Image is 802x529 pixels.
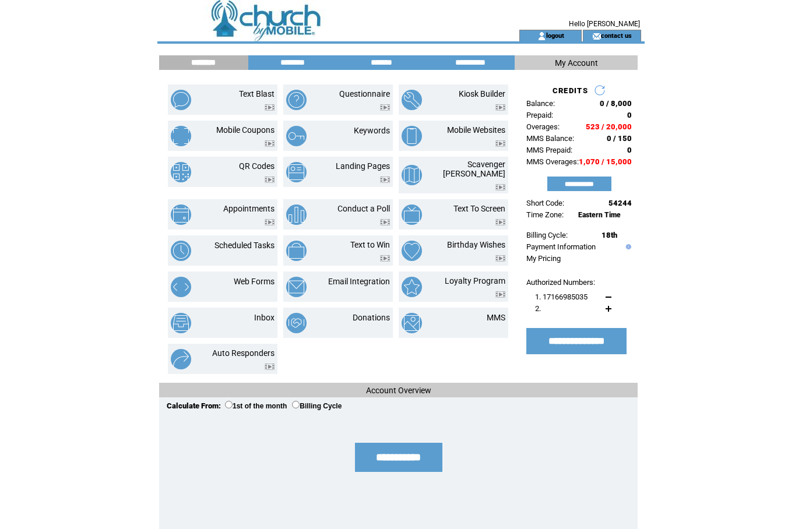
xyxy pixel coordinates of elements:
[459,89,505,98] a: Kiosk Builder
[535,292,588,301] span: 1. 17166985035
[546,31,564,39] a: logout
[553,86,588,95] span: CREDITS
[495,255,505,262] img: video.png
[265,364,275,370] img: video.png
[526,242,596,251] a: Payment Information
[380,255,390,262] img: video.png
[526,210,564,219] span: Time Zone:
[445,276,505,285] a: Loyalty Program
[526,111,553,119] span: Prepaid:
[223,204,275,213] a: Appointments
[380,104,390,111] img: video.png
[380,219,390,225] img: video.png
[535,304,541,313] span: 2.
[495,291,505,298] img: video.png
[526,278,595,287] span: Authorized Numbers:
[353,313,390,322] a: Donations
[447,125,505,135] a: Mobile Websites
[337,204,390,213] a: Conduct a Poll
[286,126,307,146] img: keywords.png
[607,134,632,143] span: 0 / 150
[212,348,275,358] a: Auto Responders
[214,241,275,250] a: Scheduled Tasks
[592,31,601,41] img: contact_us_icon.gif
[339,89,390,98] a: Questionnaire
[495,184,505,191] img: video.png
[265,219,275,225] img: video.png
[380,177,390,183] img: video.png
[495,219,505,225] img: video.png
[402,313,422,333] img: mms.png
[286,241,307,261] img: text-to-win.png
[569,20,640,28] span: Hello [PERSON_NAME]
[336,161,390,171] a: Landing Pages
[526,146,572,154] span: MMS Prepaid:
[578,211,621,219] span: Eastern Time
[265,104,275,111] img: video.png
[579,157,632,166] span: 1,070 / 15,000
[526,157,579,166] span: MMS Overages:
[627,111,632,119] span: 0
[447,240,505,249] a: Birthday Wishes
[171,126,191,146] img: mobile-coupons.png
[328,277,390,286] a: Email Integration
[601,31,632,39] a: contact us
[254,313,275,322] a: Inbox
[487,313,505,322] a: MMS
[608,199,632,207] span: 54244
[286,162,307,182] img: landing-pages.png
[601,231,617,239] span: 18th
[600,99,632,108] span: 0 / 8,000
[402,90,422,110] img: kiosk-builder.png
[402,126,422,146] img: mobile-websites.png
[286,313,307,333] img: donations.png
[171,349,191,369] img: auto-responders.png
[286,204,307,225] img: conduct-a-poll.png
[265,140,275,147] img: video.png
[171,313,191,333] img: inbox.png
[402,204,422,225] img: text-to-screen.png
[292,401,300,408] input: Billing Cycle
[354,126,390,135] a: Keywords
[171,277,191,297] img: web-forms.png
[171,204,191,225] img: appointments.png
[286,277,307,297] img: email-integration.png
[234,277,275,286] a: Web Forms
[623,244,631,249] img: help.gif
[402,241,422,261] img: birthday-wishes.png
[443,160,505,178] a: Scavenger [PERSON_NAME]
[171,241,191,261] img: scheduled-tasks.png
[239,161,275,171] a: QR Codes
[526,231,568,239] span: Billing Cycle:
[526,99,555,108] span: Balance:
[526,122,560,131] span: Overages:
[495,140,505,147] img: video.png
[526,134,574,143] span: MMS Balance:
[495,104,505,111] img: video.png
[286,90,307,110] img: questionnaire.png
[526,254,561,263] a: My Pricing
[586,122,632,131] span: 523 / 20,000
[526,199,564,207] span: Short Code:
[366,386,431,395] span: Account Overview
[171,162,191,182] img: qr-codes.png
[239,89,275,98] a: Text Blast
[402,277,422,297] img: loyalty-program.png
[216,125,275,135] a: Mobile Coupons
[555,58,598,68] span: My Account
[537,31,546,41] img: account_icon.gif
[350,240,390,249] a: Text to Win
[292,402,342,410] label: Billing Cycle
[225,402,287,410] label: 1st of the month
[265,177,275,183] img: video.png
[453,204,505,213] a: Text To Screen
[402,165,422,185] img: scavenger-hunt.png
[171,90,191,110] img: text-blast.png
[627,146,632,154] span: 0
[225,401,233,408] input: 1st of the month
[167,401,221,410] span: Calculate From:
